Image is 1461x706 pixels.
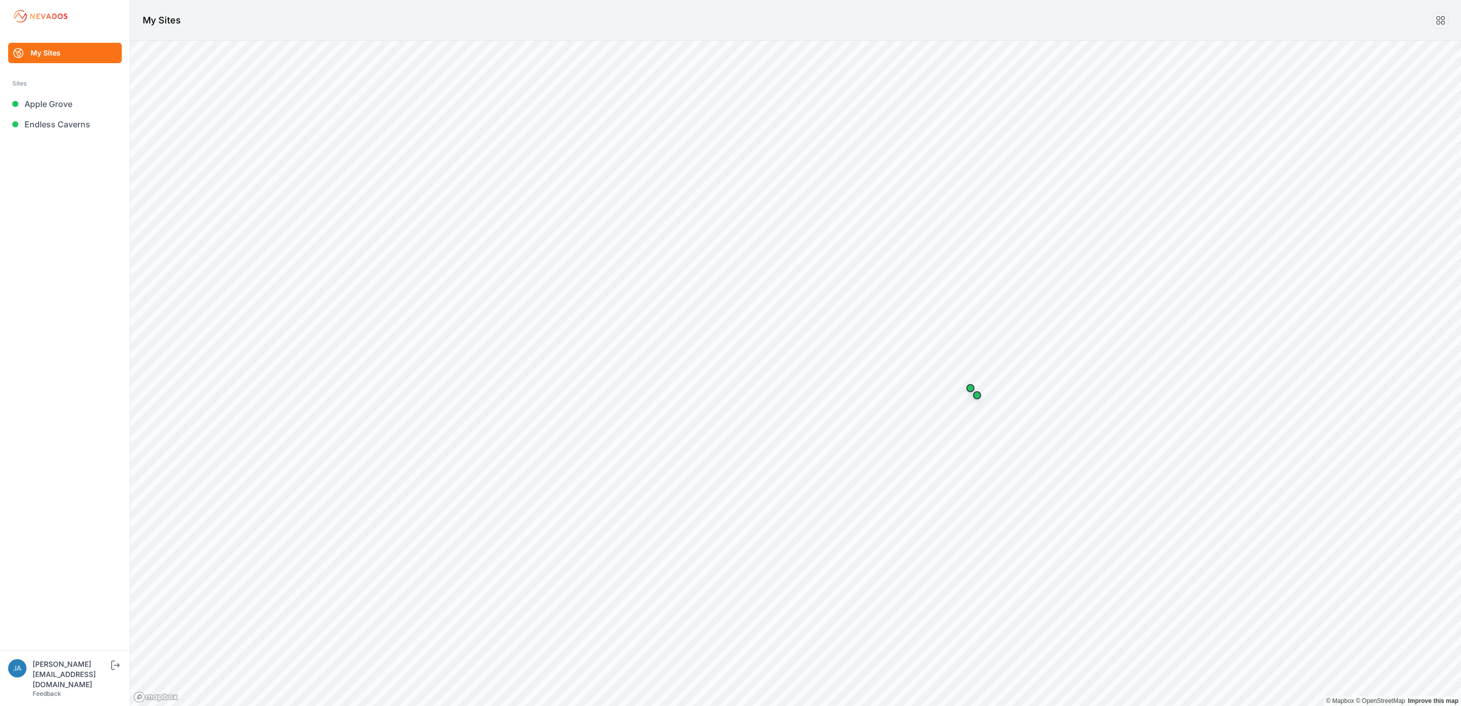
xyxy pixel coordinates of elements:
[1326,697,1354,704] a: Mapbox
[130,41,1461,706] canvas: Map
[960,378,981,398] div: Map marker
[8,94,122,114] a: Apple Grove
[133,691,178,703] a: Mapbox logo
[143,13,181,28] h1: My Sites
[1356,697,1405,704] a: OpenStreetMap
[1408,697,1458,704] a: Map feedback
[33,690,61,697] a: Feedback
[12,77,118,90] div: Sites
[8,43,122,63] a: My Sites
[33,659,109,690] div: [PERSON_NAME][EMAIL_ADDRESS][DOMAIN_NAME]
[8,659,26,677] img: jakub.przychodzien@energix-group.com
[8,114,122,134] a: Endless Caverns
[12,8,69,24] img: Nevados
